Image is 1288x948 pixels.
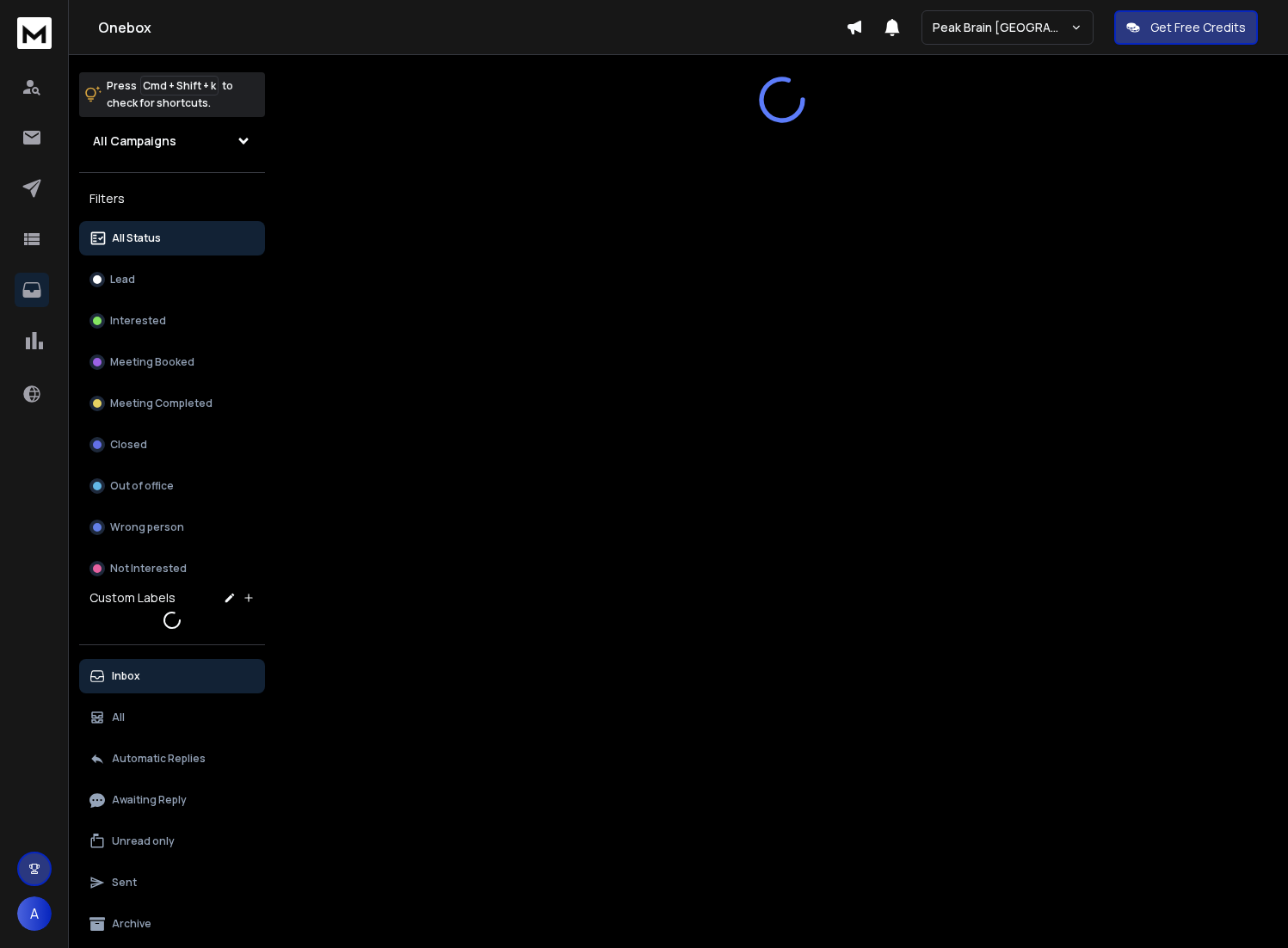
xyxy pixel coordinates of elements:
[112,752,206,766] p: Automatic Replies
[79,469,265,503] button: Out of office
[112,711,125,724] p: All
[89,589,176,606] h3: Custom Labels
[933,19,1070,36] p: Peak Brain [GEOGRAPHIC_DATA]
[79,824,265,859] button: Unread only
[110,314,166,328] p: Interested
[112,834,175,848] p: Unread only
[107,77,233,112] p: Press to check for shortcuts.
[110,355,194,369] p: Meeting Booked
[110,520,184,534] p: Wrong person
[79,510,265,545] button: Wrong person
[79,304,265,338] button: Interested
[98,17,846,38] h1: Onebox
[17,17,52,49] img: logo
[110,438,147,452] p: Closed
[79,262,265,297] button: Lead
[79,865,265,900] button: Sent
[112,793,187,807] p: Awaiting Reply
[79,221,265,255] button: All Status
[17,896,52,931] button: A
[79,742,265,776] button: Automatic Replies
[112,669,140,683] p: Inbox
[79,428,265,462] button: Closed
[112,231,161,245] p: All Status
[79,700,265,735] button: All
[1114,10,1258,45] button: Get Free Credits
[93,132,176,150] h1: All Campaigns
[79,659,265,693] button: Inbox
[79,907,265,941] button: Archive
[140,76,219,95] span: Cmd + Shift + k
[79,783,265,817] button: Awaiting Reply
[79,124,265,158] button: All Campaigns
[79,386,265,421] button: Meeting Completed
[110,479,174,493] p: Out of office
[112,917,151,931] p: Archive
[79,345,265,379] button: Meeting Booked
[1150,19,1246,36] p: Get Free Credits
[112,876,137,890] p: Sent
[110,273,135,286] p: Lead
[79,187,265,211] h3: Filters
[110,397,213,410] p: Meeting Completed
[79,551,265,586] button: Not Interested
[110,562,187,576] p: Not Interested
